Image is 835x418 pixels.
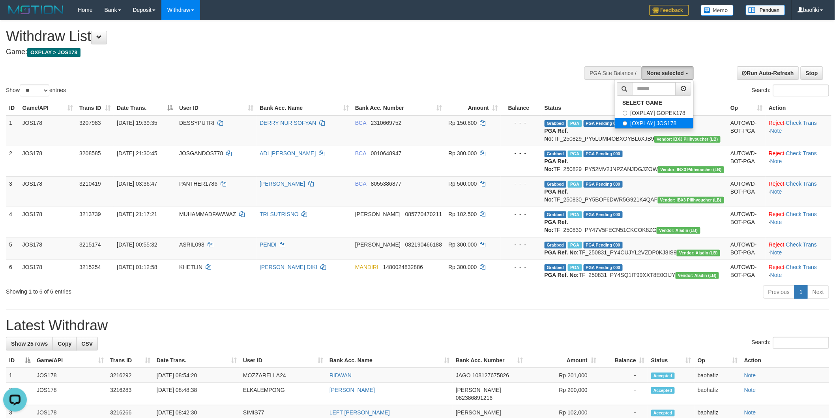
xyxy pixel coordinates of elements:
[584,66,641,80] div: PGA Site Balance /
[766,237,831,260] td: · ·
[623,111,628,116] input: [OXPLAY] GOPEK178
[773,337,829,349] input: Search:
[448,264,477,270] span: Rp 300.000
[504,149,538,157] div: - - -
[107,353,154,368] th: Trans ID: activate to sort column ascending
[260,181,305,187] a: [PERSON_NAME]
[615,108,694,118] label: [OXPLAY] GOPEK178
[107,368,154,383] td: 3216292
[76,101,114,115] th: Trans ID: activate to sort column ascending
[584,181,623,188] span: PGA Pending
[766,176,831,207] td: · ·
[58,341,71,347] span: Copy
[568,264,582,271] span: Marked by baohafiz
[79,241,101,248] span: 3215174
[352,101,445,115] th: Bank Acc. Number: activate to sort column ascending
[766,207,831,237] td: · ·
[545,219,568,233] b: PGA Ref. No:
[737,66,799,80] a: Run Auto-Refresh
[752,85,829,96] label: Search:
[770,158,782,164] a: Note
[786,181,817,187] a: Check Trans
[623,121,628,126] input: [OXPLAY] JOS178
[727,237,766,260] td: AUTOWD-BOT-PGA
[260,211,299,217] a: TRI SUTRISNO
[256,101,352,115] th: Bank Acc. Name: activate to sort column ascending
[240,383,326,405] td: ELKALEMPONG
[6,207,19,237] td: 4
[504,241,538,249] div: - - -
[651,410,675,416] span: Accepted
[786,241,817,248] a: Check Trans
[179,211,236,217] span: MUHAMMADFAWWAZ
[19,260,77,282] td: JOS178
[117,150,157,156] span: [DATE] 21:30:45
[355,120,366,126] span: BCA
[769,241,784,248] a: Reject
[76,337,98,350] a: CSV
[763,285,795,299] a: Previous
[6,101,19,115] th: ID
[545,128,568,142] b: PGA Ref. No:
[744,372,756,378] a: Note
[6,383,34,405] td: 2
[545,272,579,278] b: PGA Ref. No:
[448,211,477,217] span: Rp 102.500
[727,207,766,237] td: AUTOWD-BOT-PGA
[727,146,766,176] td: AUTOWD-BOT-PGA
[330,409,390,416] a: LEFT [PERSON_NAME]
[355,264,378,270] span: MANDIRI
[676,272,719,279] span: Vendor URL: https://dashboard.q2checkout.com/secure
[448,150,477,156] span: Rp 300.000
[445,101,501,115] th: Amount: activate to sort column ascending
[648,353,695,368] th: Status: activate to sort column ascending
[154,368,240,383] td: [DATE] 08:54:20
[541,176,728,207] td: TF_250830_PY5BOF6DWR5G921K4QAF
[240,368,326,383] td: MOZZARELLA24
[568,151,582,157] span: Marked by baohafiz
[727,115,766,146] td: AUTOWD-BOT-PGA
[114,101,176,115] th: Date Trans.: activate to sort column descending
[769,264,784,270] a: Reject
[766,260,831,282] td: · ·
[27,48,81,57] span: OXPLAY > JOS178
[545,188,568,203] b: PGA Ref. No:
[526,368,599,383] td: Rp 201,000
[6,284,342,296] div: Showing 1 to 6 of 6 entries
[541,146,728,176] td: TF_250829_PY52MV2JNPZANJDGJZOW
[179,241,204,248] span: ASRIL098
[584,242,623,249] span: PGA Pending
[695,353,741,368] th: Op: activate to sort column ascending
[179,181,217,187] span: PANTHER1786
[355,181,366,187] span: BCA
[545,151,567,157] span: Grabbed
[770,249,782,256] a: Note
[657,227,700,234] span: Vendor URL: https://dashboard.q2checkout.com/secure
[741,353,829,368] th: Action
[501,101,541,115] th: Balance
[240,353,326,368] th: User ID: activate to sort column ascending
[504,119,538,127] div: - - -
[371,150,402,156] span: Copy 0010648947 to clipboard
[52,337,77,350] a: Copy
[770,188,782,195] a: Note
[647,70,684,76] span: None selected
[504,263,538,271] div: - - -
[807,285,829,299] a: Next
[744,387,756,393] a: Note
[456,387,501,393] span: [PERSON_NAME]
[651,387,675,394] span: Accepted
[727,260,766,282] td: AUTOWD-BOT-PGA
[34,383,107,405] td: JOS178
[19,176,77,207] td: JOS178
[568,120,582,127] span: Marked by baodewi
[541,260,728,282] td: TF_250831_PY4SQ1IT99XXT8E0OIJY
[456,409,501,416] span: [PERSON_NAME]
[19,101,77,115] th: Game/API: activate to sort column ascending
[526,383,599,405] td: Rp 200,000
[727,176,766,207] td: AUTOWD-BOT-PGA
[568,242,582,249] span: Marked by baohafiz
[260,264,317,270] a: [PERSON_NAME] DIKI
[355,241,401,248] span: [PERSON_NAME]
[326,353,453,368] th: Bank Acc. Name: activate to sort column ascending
